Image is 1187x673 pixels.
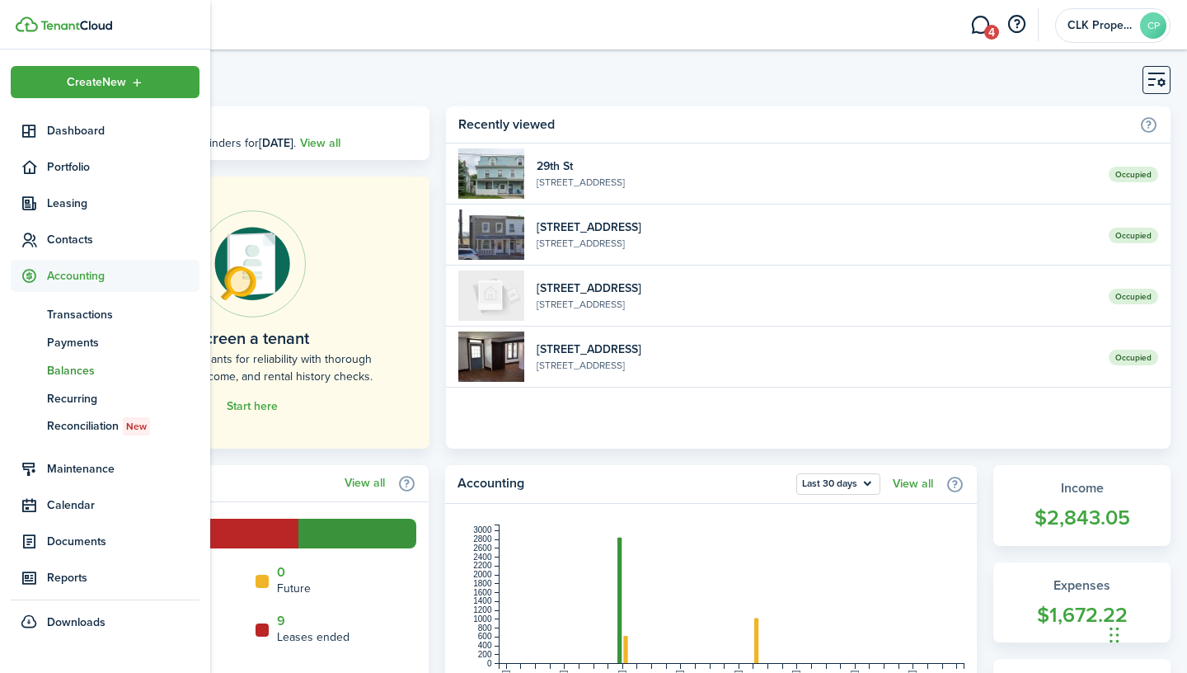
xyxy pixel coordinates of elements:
tspan: 2000 [473,570,492,579]
span: Balances [47,362,199,379]
tspan: 2800 [473,534,492,544]
span: Portfolio [47,158,199,176]
iframe: Chat Widget [1105,594,1187,673]
a: Dashboard [11,115,199,147]
span: Downloads [47,614,106,631]
widget-stats-title: Expenses [1010,576,1154,595]
span: Accounting [47,267,199,285]
span: Leasing [47,195,199,212]
tspan: 1600 [473,588,492,597]
button: Customise [1142,66,1171,94]
tspan: 1200 [473,605,492,614]
a: Payments [11,328,199,356]
widget-list-item-title: [STREET_ADDRESS] [537,341,1096,358]
avatar-text: CP [1140,12,1166,39]
tspan: 2400 [473,553,492,562]
a: Transactions [11,300,199,328]
span: 4 [984,25,999,40]
span: Reports [47,569,199,586]
tspan: 400 [478,641,492,650]
home-placeholder-title: Screen a tenant [195,326,309,351]
span: Dashboard [47,122,199,139]
span: Occupied [1109,350,1158,365]
tspan: 3000 [473,525,492,534]
img: 1 [458,209,524,260]
widget-list-item-description: [STREET_ADDRESS] [537,236,1096,251]
a: View all [893,478,933,491]
tspan: 800 [478,624,492,633]
h3: [DATE], [DATE] [120,115,417,135]
span: Documents [47,533,199,550]
tspan: 200 [478,650,492,659]
span: Payments [47,334,199,351]
span: Contacts [47,231,199,248]
a: Balances [11,356,199,384]
b: [DATE] [259,134,293,152]
a: 9 [277,614,285,628]
span: Occupied [1109,289,1158,304]
button: Last 30 days [796,473,880,495]
widget-stats-count: $1,672.22 [1010,600,1154,631]
a: Start here [227,400,278,413]
span: Reconciliation [47,417,199,435]
tspan: 0 [487,659,492,668]
img: 2 [458,271,524,321]
span: Transactions [47,306,199,323]
a: 0 [277,565,285,580]
home-widget-title: Accounting [457,473,788,495]
span: Create New [67,77,126,88]
widget-stats-title: Income [1010,478,1154,498]
a: View all [300,134,340,152]
a: View all [345,477,385,490]
img: TenantCloud [40,21,112,31]
span: Calendar [47,497,199,514]
widget-list-item-title: [STREET_ADDRESS] [537,219,1096,236]
span: Maintenance [47,460,199,478]
img: 1 [458,148,524,199]
a: Messaging [964,4,996,46]
home-placeholder-description: Check your tenants for reliability with thorough background, income, and rental history checks. [111,351,392,385]
img: 1 [458,332,524,382]
img: Online payments [199,210,306,318]
a: Expenses$1,672.22 [993,562,1171,643]
widget-list-item-description: [STREET_ADDRESS] [537,358,1096,373]
widget-list-item-description: [STREET_ADDRESS] [537,297,1096,312]
tspan: 1000 [473,614,492,624]
home-widget-title: Recently viewed [458,115,1131,134]
widget-list-item-description: [STREET_ADDRESS] [537,175,1096,190]
widget-list-item-title: [STREET_ADDRESS] [537,280,1096,297]
button: Open menu [11,66,199,98]
home-widget-title: Future [277,580,311,597]
div: Drag [1110,610,1119,660]
button: Open resource center [1002,11,1030,39]
button: Open menu [796,473,880,495]
tspan: 2200 [473,561,492,570]
widget-stats-count: $2,843.05 [1010,502,1154,534]
a: Recurring [11,384,199,412]
span: Occupied [1109,167,1158,182]
span: Recurring [47,390,199,407]
tspan: 1400 [473,596,492,605]
home-widget-title: Leases ended [277,628,350,646]
span: CLK Property [1067,20,1133,31]
a: ReconciliationNew [11,412,199,440]
home-widget-title: Lease funnel [87,473,336,493]
tspan: 600 [478,632,492,641]
img: TenantCloud [16,16,38,32]
tspan: 1800 [473,579,492,588]
span: New [126,419,147,434]
span: Occupied [1109,228,1158,243]
a: Reports [11,562,199,594]
tspan: 2600 [473,544,492,553]
a: Income$2,843.05 [993,465,1171,546]
widget-list-item-title: 29th St [537,158,1096,175]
